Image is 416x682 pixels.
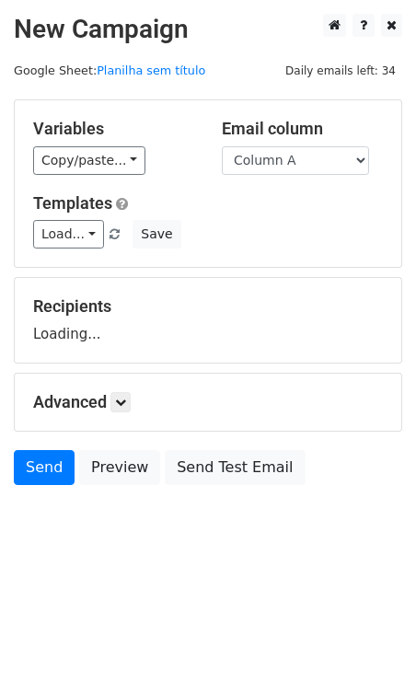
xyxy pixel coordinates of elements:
[222,119,383,139] h5: Email column
[33,119,194,139] h5: Variables
[79,450,160,485] a: Preview
[33,392,383,412] h5: Advanced
[14,14,402,45] h2: New Campaign
[279,64,402,77] a: Daily emails left: 34
[33,296,383,317] h5: Recipients
[133,220,180,249] button: Save
[33,220,104,249] a: Load...
[33,146,145,175] a: Copy/paste...
[33,193,112,213] a: Templates
[14,450,75,485] a: Send
[165,450,305,485] a: Send Test Email
[14,64,205,77] small: Google Sheet:
[97,64,205,77] a: Planilha sem título
[33,296,383,344] div: Loading...
[279,61,402,81] span: Daily emails left: 34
